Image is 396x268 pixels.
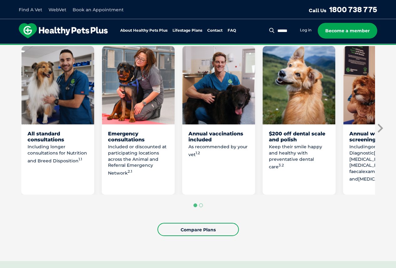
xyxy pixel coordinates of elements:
button: Go to page 2 [199,203,203,207]
img: hpp-logo [19,23,108,38]
span: Call Us [309,7,327,13]
p: Keep their smile happy and healthy with preventative dental care [269,144,329,170]
li: 3 of 8 [182,46,255,195]
span: Proactive, preventative wellness program designed to keep your pet healthier and happier for longer [81,44,315,50]
span: faecal [349,169,363,174]
a: Book an Appointment [73,7,124,13]
a: Find A Vet [19,7,42,13]
sup: 1.1 [79,157,82,161]
li: 2 of 8 [102,46,175,195]
sup: 3.2 [279,163,284,167]
a: Compare Plans [157,223,239,236]
div: Emergency consultations [108,131,168,143]
span: and [349,176,358,182]
a: FAQ [228,29,236,33]
span: [MEDICAL_DATA] [349,156,388,162]
ul: Select a slide to show [21,202,375,208]
div: Annual vaccinations included [188,131,249,143]
sup: 1.2 [196,151,200,155]
a: About Healthy Pets Plus [120,29,167,33]
button: Go to page 1 [193,203,197,207]
span: Including [349,144,371,150]
a: WebVet [49,7,66,13]
span: [MEDICAL_DATA] [349,162,388,168]
span: exam [363,169,375,174]
sup: 2.1 [128,169,132,174]
a: Lifestage Plans [172,29,202,33]
a: Log in [300,28,311,33]
div: All standard consultations [28,131,88,143]
p: Included or discounted at participating locations across the Animal and Referral Emergency Network [108,144,168,176]
p: Including longer consultations for Nutrition and Breed Disposition [28,144,88,164]
p: As recommended by your vet [188,144,249,158]
div: $200 off dental scale and polish [269,131,329,143]
li: 4 of 8 [263,46,336,195]
a: Call Us1800 738 775 [309,5,377,14]
li: 1 of 8 [21,46,94,195]
a: Become a member [318,23,377,39]
button: Search [268,27,276,34]
a: Contact [207,29,223,33]
button: Next slide [375,123,384,133]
